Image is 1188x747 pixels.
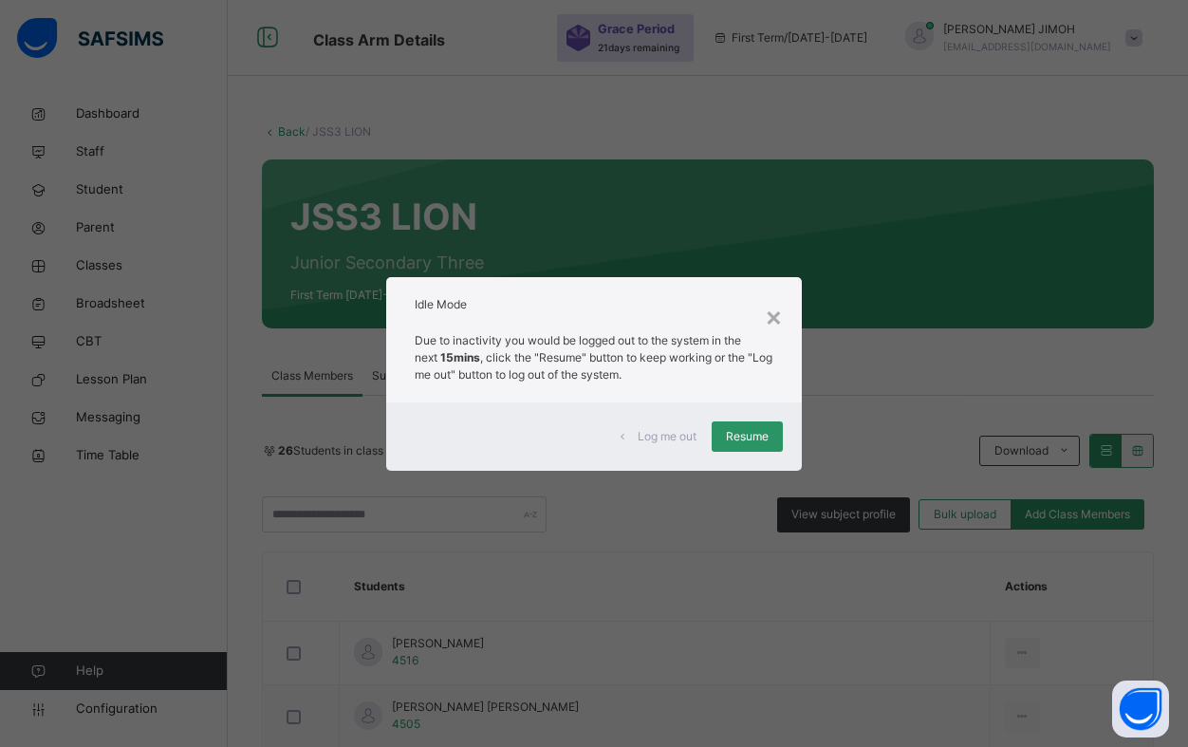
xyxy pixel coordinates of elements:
[726,428,769,445] span: Resume
[1112,681,1169,738] button: Open asap
[638,428,696,445] span: Log me out
[440,350,480,364] strong: 15mins
[415,332,773,383] p: Due to inactivity you would be logged out to the system in the next , click the "Resume" button t...
[765,296,783,336] div: ×
[415,296,773,313] h2: Idle Mode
